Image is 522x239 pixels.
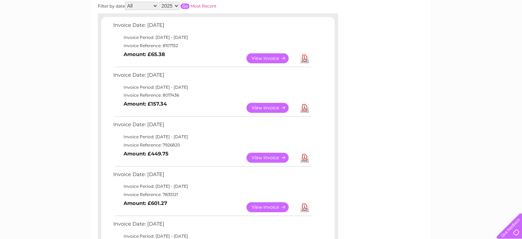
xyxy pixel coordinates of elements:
[99,4,424,33] div: Clear Business is a trading name of Verastar Limited (registered in [GEOGRAPHIC_DATA] No. 3667643...
[124,101,167,107] b: Amount: £157.34
[300,103,309,113] a: Download
[112,191,312,199] td: Invoice Reference: 7835121
[246,202,297,212] a: View
[476,29,493,34] a: Contact
[462,29,472,34] a: Blog
[112,83,312,91] td: Invoice Period: [DATE] - [DATE]
[112,120,312,133] td: Invoice Date: [DATE]
[246,53,297,63] a: View
[438,29,458,34] a: Telecoms
[112,91,312,99] td: Invoice Reference: 8017436
[124,200,167,206] b: Amount: £601.27
[124,151,169,157] b: Amount: £449.75
[300,53,309,63] a: Download
[246,103,297,113] a: View
[124,51,165,57] b: Amount: £65.38
[112,133,312,141] td: Invoice Period: [DATE] - [DATE]
[401,29,414,34] a: Water
[418,29,433,34] a: Energy
[112,182,312,191] td: Invoice Period: [DATE] - [DATE]
[300,153,309,163] a: Download
[246,153,297,163] a: View
[18,18,53,39] img: logo.png
[112,21,312,33] td: Invoice Date: [DATE]
[112,42,312,50] td: Invoice Reference: 8107152
[112,33,312,42] td: Invoice Period: [DATE] - [DATE]
[112,70,312,83] td: Invoice Date: [DATE]
[190,3,217,9] a: Most Recent
[300,202,309,212] a: Download
[112,219,312,232] td: Invoice Date: [DATE]
[112,170,312,183] td: Invoice Date: [DATE]
[98,2,278,10] div: Filter by date
[499,29,515,34] a: Log out
[393,3,440,12] a: 0333 014 3131
[112,141,312,149] td: Invoice Reference: 7926820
